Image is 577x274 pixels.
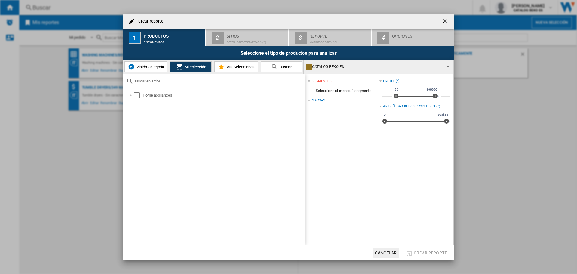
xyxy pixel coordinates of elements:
[143,92,304,98] div: Home appliances
[310,38,369,44] div: Matriz de precios
[310,31,369,38] div: Reporte
[124,61,167,72] button: Visión Categoría
[129,32,141,44] div: 1
[383,112,386,117] span: 0
[306,63,441,71] div: CATALOG BEKO ES
[133,79,302,83] input: Buscar en sitios
[372,29,454,46] button: 4 Opciones
[392,31,451,38] div: Opciones
[206,29,289,46] button: 2 Sitios Perfil predeterminado (2)
[295,32,307,44] div: 3
[123,29,206,46] button: 1 Productos 0 segmentos
[134,92,143,98] md-checkbox: Select
[214,61,258,72] button: Mis Selecciones
[170,61,212,72] button: Mi colección
[289,29,372,46] button: 3 Reporte Matriz de precios
[135,18,163,24] h4: Crear reporte
[278,65,292,69] span: Buscar
[144,38,203,44] div: 0 segmentos
[135,65,164,69] span: Visión Categoría
[404,248,449,258] button: Crear reporte
[426,87,438,92] span: 10000€
[312,79,331,84] div: segmentos
[442,18,449,25] ng-md-icon: getI18NText('BUTTONS.CLOSE_DIALOG')
[183,65,206,69] span: Mi colección
[261,61,302,72] button: Buscar
[439,15,451,27] button: getI18NText('BUTTONS.CLOSE_DIALOG')
[144,31,203,38] div: Productos
[212,32,224,44] div: 2
[308,85,379,97] span: Seleccione al menos 1 segmento
[312,98,325,103] div: Marcas
[227,38,286,44] div: Perfil predeterminado (2)
[123,46,454,60] div: Seleccione el tipo de productos para analizar
[383,79,394,84] div: Precio
[373,248,399,258] button: Cancelar
[227,31,286,38] div: Sitios
[225,65,255,69] span: Mis Selecciones
[128,63,135,70] img: wiser-icon-blue.png
[394,87,399,92] span: 0€
[437,112,449,117] span: 30 años
[377,32,389,44] div: 4
[383,104,435,109] div: Antigüedad de los productos
[414,251,447,255] span: Crear reporte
